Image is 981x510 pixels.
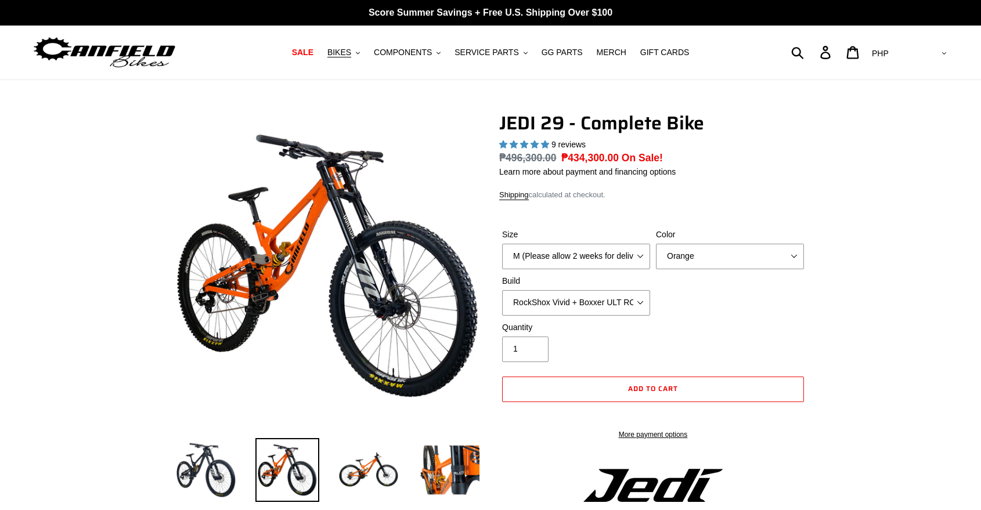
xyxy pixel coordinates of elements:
[502,429,804,440] a: More payment options
[292,48,313,57] span: SALE
[499,167,676,176] a: Learn more about payment and financing options
[374,48,432,57] span: COMPONENTS
[368,45,446,60] button: COMPONENTS
[634,45,695,60] a: GIFT CARDS
[176,114,479,417] img: JEDI 29 - Complete Bike
[499,189,807,201] div: calculated at checkout.
[798,39,827,65] input: Search
[337,438,401,502] img: Load image into Gallery viewer, JEDI 29 - Complete Bike
[583,469,723,502] img: Jedi Logo
[542,48,583,57] span: GG PARTS
[255,438,319,502] img: Load image into Gallery viewer, JEDI 29 - Complete Bike
[455,48,518,57] span: SERVICE PARTS
[502,377,804,402] button: Add to cart
[499,112,807,134] h1: JEDI 29 - Complete Bike
[591,45,632,60] a: MERCH
[640,48,690,57] span: GIFT CARDS
[502,275,650,287] label: Build
[561,152,619,164] span: ₱434,300.00
[656,229,804,241] label: Color
[499,140,551,149] span: 5.00 stars
[597,48,626,57] span: MERCH
[499,152,557,164] s: ₱496,300.00
[327,48,351,57] span: BIKES
[499,190,529,200] a: Shipping
[502,229,650,241] label: Size
[174,438,238,502] img: Load image into Gallery viewer, JEDI 29 - Complete Bike
[628,383,678,394] span: Add to cart
[502,321,650,334] label: Quantity
[286,45,319,60] a: SALE
[449,45,533,60] button: SERVICE PARTS
[322,45,366,60] button: BIKES
[622,150,663,165] span: On Sale!
[32,34,177,71] img: Canfield Bikes
[551,140,586,149] span: 9 reviews
[536,45,589,60] a: GG PARTS
[418,438,482,502] img: Load image into Gallery viewer, JEDI 29 - Complete Bike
